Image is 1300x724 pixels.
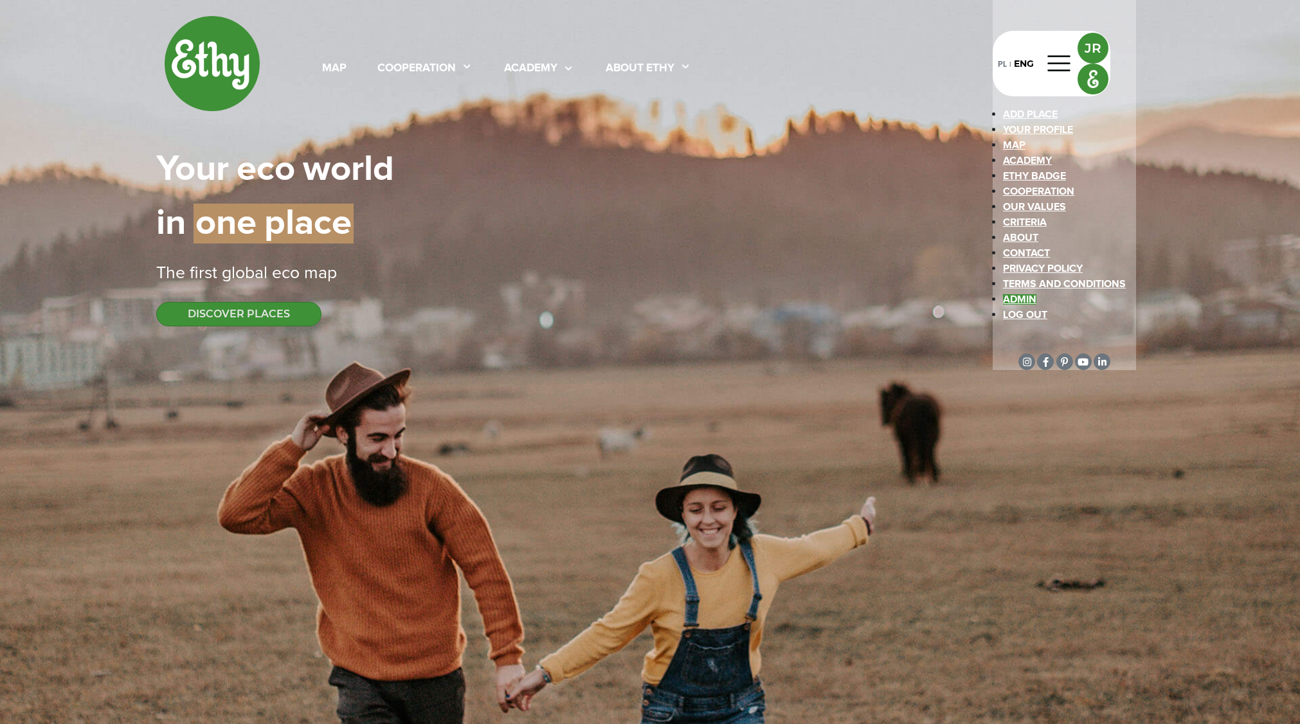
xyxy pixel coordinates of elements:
span: | [257,204,264,243]
button: DISCOVER PLACES [156,302,321,326]
a: map [1003,140,1025,150]
button: JR [1078,33,1108,64]
a: About [1003,233,1038,243]
div: | [1007,59,1014,71]
a: criteria [1003,217,1047,227]
a: YOUR PROFILE [1003,125,1073,135]
div: map [322,60,347,77]
span: place [264,204,354,243]
div: academy [504,60,557,77]
span: | [295,152,303,188]
span: one [194,204,257,243]
a: Ethy badge [1003,171,1066,181]
a: Our values [1003,202,1066,212]
span: world [303,152,394,188]
a: Terms and conditions [1003,279,1126,289]
a: Log out [1003,310,1047,320]
a: admin [1003,294,1036,305]
div: The first global eco map [156,261,1144,287]
a: academy [1003,155,1052,166]
span: eco [237,152,295,188]
a: contact [1003,248,1050,258]
span: in [156,206,186,242]
div: ENG [1014,57,1034,71]
div: PL [998,57,1007,71]
a: ADD PLACE [1003,109,1058,119]
span: Your [156,152,229,188]
div: About ethy [606,60,674,77]
span: | [229,152,237,188]
span: | [186,206,194,242]
img: ethy-logo [164,15,260,112]
a: cooperation [1003,186,1074,197]
a: Privacy policy [1003,263,1083,274]
img: logo_e.png [1078,64,1108,94]
div: cooperation [377,60,456,77]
